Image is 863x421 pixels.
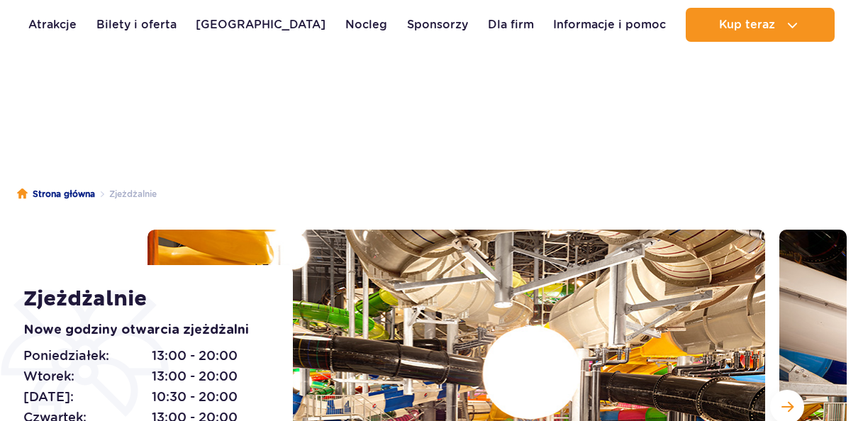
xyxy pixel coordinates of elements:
span: 10:30 - 20:00 [152,387,238,407]
span: [DATE]: [23,387,74,407]
a: Sponsorzy [407,8,468,42]
a: Dla firm [488,8,534,42]
a: Strona główna [17,187,95,201]
li: Zjeżdżalnie [95,187,157,201]
h1: Zjeżdżalnie [23,286,261,312]
span: Poniedziałek: [23,346,109,366]
a: Nocleg [345,8,387,42]
a: [GEOGRAPHIC_DATA] [196,8,325,42]
p: Nowe godziny otwarcia zjeżdżalni [23,320,261,340]
a: Informacje i pomoc [553,8,666,42]
a: Atrakcje [28,8,77,42]
span: 13:00 - 20:00 [152,366,238,386]
button: Kup teraz [686,8,835,42]
a: Bilety i oferta [96,8,177,42]
span: Kup teraz [719,18,775,31]
span: 13:00 - 20:00 [152,346,238,366]
span: Wtorek: [23,366,74,386]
